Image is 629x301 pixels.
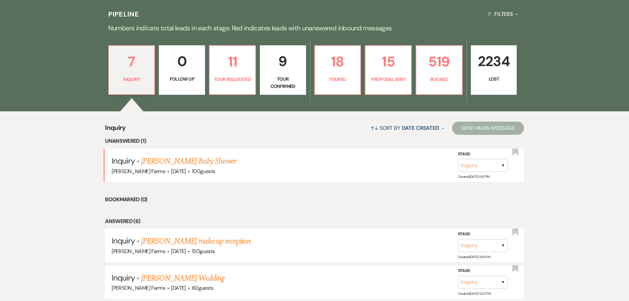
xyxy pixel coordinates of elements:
[108,10,139,19] h3: Pipeline
[264,50,302,72] p: 9
[192,168,215,175] span: 100 guests
[163,75,201,83] p: Follow Up
[112,284,165,291] span: [PERSON_NAME] Farms
[113,51,151,73] p: 7
[369,76,407,83] p: Proposal Sent
[319,51,357,73] p: 18
[192,248,215,255] span: 150 guests
[319,76,357,83] p: Toured
[458,255,490,259] span: Created: [DATE] 11:26 AM
[171,168,186,175] span: [DATE]
[112,236,135,246] span: Inquiry
[458,231,507,238] label: Stage:
[171,284,186,291] span: [DATE]
[365,45,412,95] a: 15Proposal Sent
[369,51,407,73] p: 15
[264,75,302,90] p: Tour Confirmed
[420,76,458,83] p: Booked
[420,51,458,73] p: 519
[458,151,507,158] label: Stage:
[112,273,135,283] span: Inquiry
[214,76,251,83] p: Tour Requested
[105,217,524,226] li: Answered (6)
[163,50,201,72] p: 0
[475,50,513,72] p: 2234
[112,248,165,255] span: [PERSON_NAME] Farms
[105,195,524,204] li: Bookmarked (0)
[370,125,378,132] span: ↑↓
[402,125,439,132] span: Date Created
[214,51,251,73] p: 11
[471,45,517,95] a: 2234Lost
[314,45,361,95] a: 18Toured
[141,155,236,167] a: [PERSON_NAME] Baby Shower
[112,168,165,175] span: [PERSON_NAME] Farms
[108,45,155,95] a: 7Inquiry
[105,123,126,137] span: Inquiry
[368,119,447,137] button: Sort By Date Created
[159,45,205,95] a: 0Follow Up
[475,75,513,83] p: Lost
[171,248,186,255] span: [DATE]
[105,137,524,145] li: Unanswered (1)
[260,45,306,95] a: 9Tour Confirmed
[485,5,521,23] button: Filters
[416,45,463,95] a: 519Booked
[113,76,151,83] p: Inquiry
[141,235,251,247] a: [PERSON_NAME] make up reception
[192,284,213,291] span: 60 guests
[458,267,507,275] label: Stage:
[112,156,135,166] span: Inquiry
[77,23,552,33] p: Numbers indicate total leads in each stage. Red indicates leads with unanswered inbound messages.
[141,272,225,284] a: [PERSON_NAME] Wedding
[452,122,524,135] button: Send Mass Message
[458,174,490,179] span: Created: [DATE] 6:47 PM
[209,45,256,95] a: 11Tour Requested
[458,291,491,296] span: Created: [DATE] 12:22 PM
